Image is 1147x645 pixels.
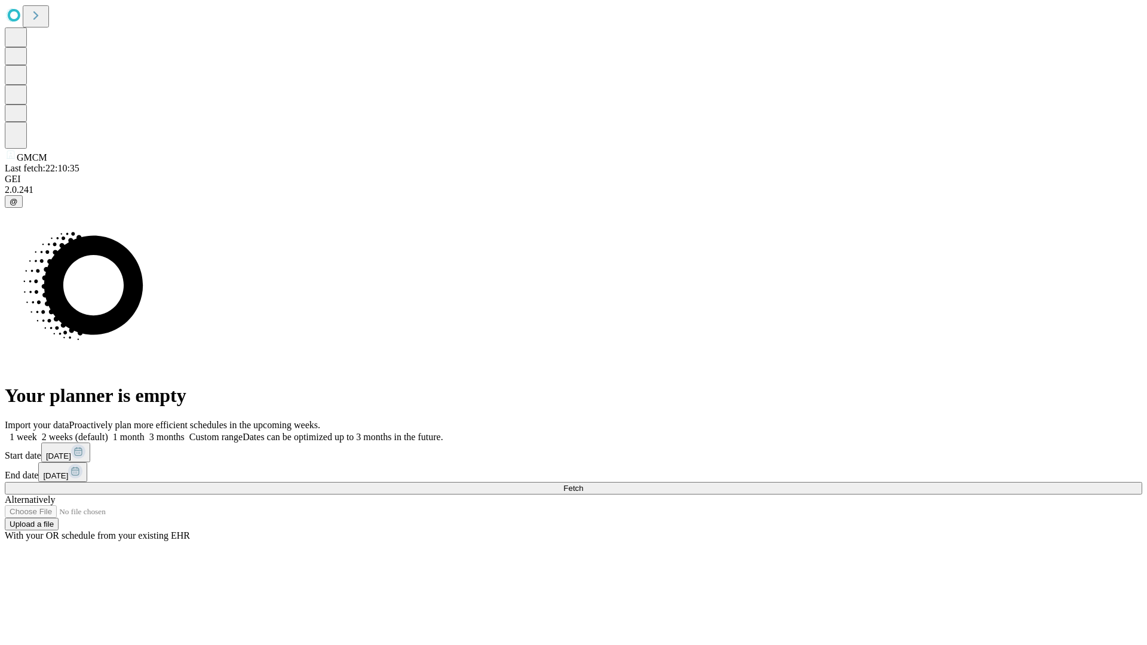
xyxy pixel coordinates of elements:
[43,471,68,480] span: [DATE]
[563,484,583,493] span: Fetch
[42,432,108,442] span: 2 weeks (default)
[189,432,243,442] span: Custom range
[46,451,71,460] span: [DATE]
[10,197,18,206] span: @
[10,432,37,442] span: 1 week
[5,518,59,530] button: Upload a file
[5,494,55,505] span: Alternatively
[5,195,23,208] button: @
[113,432,145,442] span: 1 month
[69,420,320,430] span: Proactively plan more efficient schedules in the upcoming weeks.
[5,462,1142,482] div: End date
[5,420,69,430] span: Import your data
[5,174,1142,185] div: GEI
[41,443,90,462] button: [DATE]
[5,385,1142,407] h1: Your planner is empty
[17,152,47,162] span: GMCM
[243,432,443,442] span: Dates can be optimized up to 3 months in the future.
[5,530,190,540] span: With your OR schedule from your existing EHR
[5,163,79,173] span: Last fetch: 22:10:35
[5,185,1142,195] div: 2.0.241
[5,443,1142,462] div: Start date
[38,462,87,482] button: [DATE]
[5,482,1142,494] button: Fetch
[149,432,185,442] span: 3 months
